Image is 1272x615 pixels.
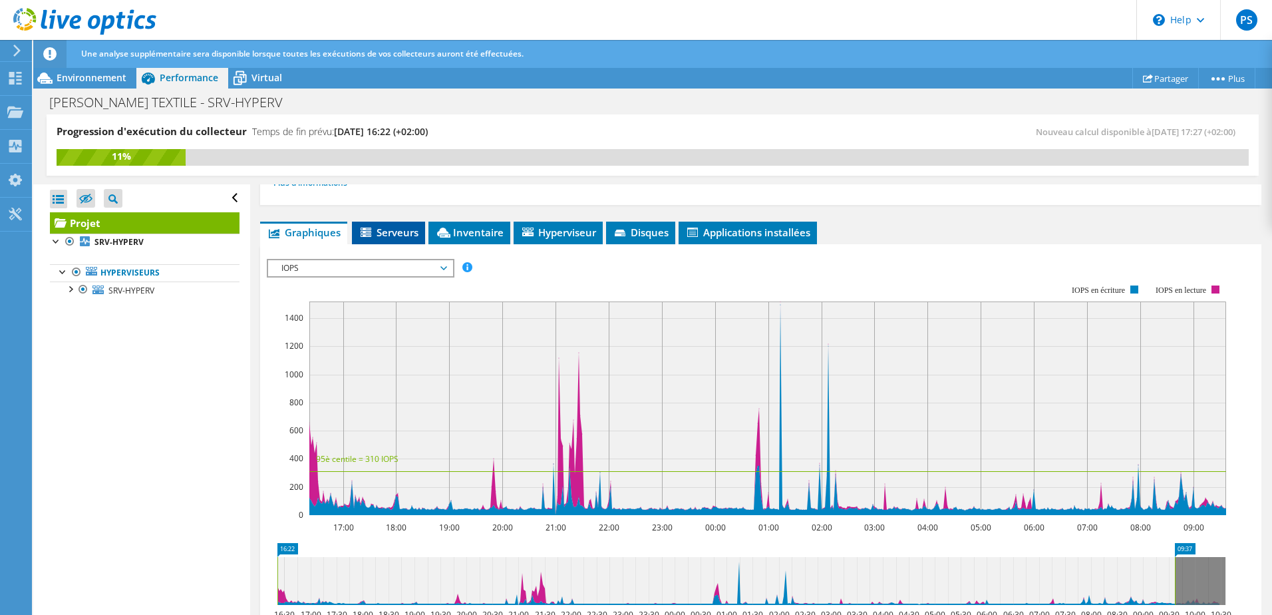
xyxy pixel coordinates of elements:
span: [DATE] 17:27 (+02:00) [1152,126,1235,138]
span: Hyperviseur [520,226,596,239]
text: 600 [289,425,303,436]
text: 1000 [285,369,303,380]
text: 03:00 [864,522,884,533]
text: 08:00 [1130,522,1150,533]
span: Environnement [57,71,126,84]
span: Performance [160,71,218,84]
a: Plus [1198,68,1255,89]
text: 1200 [285,340,303,351]
text: IOPS en écriture [1072,286,1125,295]
span: Nouveau calcul disponible à [1036,126,1242,138]
text: 19:00 [438,522,459,533]
text: 800 [289,397,303,408]
text: 22:00 [598,522,619,533]
text: 200 [289,481,303,493]
a: Plus d'informations [273,177,357,188]
text: 18:00 [385,522,406,533]
text: IOPS en lecture [1156,286,1206,295]
text: 20:00 [492,522,512,533]
span: Disques [613,226,669,239]
a: SRV-HYPERV [50,282,239,299]
a: Projet [50,212,239,234]
span: Une analyse supplémentaire sera disponible lorsque toutes les exécutions de vos collecteurs auron... [81,48,524,59]
span: Serveurs [359,226,418,239]
a: Hyperviseurs [50,264,239,282]
a: Partager [1132,68,1199,89]
text: 1400 [285,312,303,323]
span: PS [1236,9,1257,31]
text: 17:00 [333,522,353,533]
text: 400 [289,453,303,464]
b: SRV-HYPERV [94,236,144,248]
span: IOPS [275,260,446,276]
span: [DATE] 16:22 (+02:00) [334,125,428,138]
span: SRV-HYPERV [108,285,154,296]
svg: \n [1153,14,1165,26]
text: 00:00 [705,522,725,533]
text: 0 [299,509,303,520]
text: 23:00 [651,522,672,533]
span: Virtual [251,71,282,84]
text: 05:00 [970,522,991,533]
text: 95è centile = 310 IOPS [316,453,398,465]
h1: [PERSON_NAME] TEXTILE - SRV-HYPERV [43,95,303,110]
h4: Temps de fin prévu: [252,124,428,139]
span: Inventaire [435,226,504,239]
text: 21:00 [545,522,565,533]
span: Graphiques [267,226,341,239]
text: 04:00 [917,522,937,533]
div: 11% [57,149,186,164]
text: 06:00 [1023,522,1044,533]
text: 09:00 [1183,522,1203,533]
text: 07:00 [1076,522,1097,533]
span: Applications installées [685,226,810,239]
text: 01:00 [758,522,778,533]
a: SRV-HYPERV [50,234,239,251]
text: 02:00 [811,522,832,533]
